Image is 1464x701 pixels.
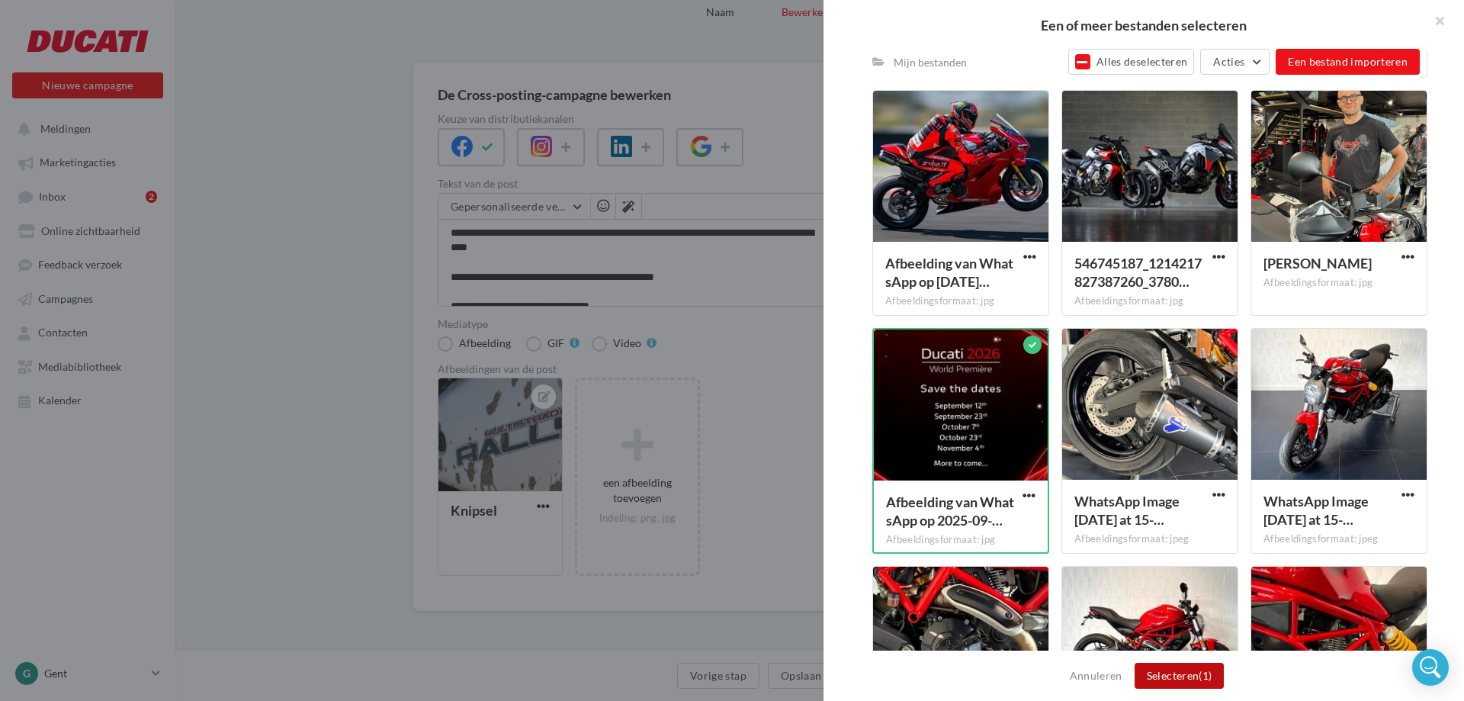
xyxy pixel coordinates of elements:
[886,494,1014,529] span: Afbeelding van WhatsApp op 2025-09-09 om 17.47.19_e056e0ed
[1074,532,1225,546] div: Afbeeldingsformaat: jpeg
[1276,49,1420,75] button: Een bestand importeren
[1263,493,1369,528] span: WhatsApp Image 2025-08-20 at 15-43-19(3)
[1412,649,1449,686] div: Open Intercom Messenger
[1213,55,1244,68] span: Acties
[1074,493,1180,528] span: WhatsApp Image 2025-08-20 at 15-43-19(8)
[848,18,1440,32] h2: Een of meer bestanden selecteren
[1074,294,1225,308] div: Afbeeldingsformaat: jpg
[1135,663,1225,689] button: Selecteren(1)
[1068,49,1195,75] button: Alles deselecteren
[886,533,1035,547] div: Afbeeldingsformaat: jpg
[885,294,1036,308] div: Afbeeldingsformaat: jpg
[1199,669,1212,682] span: (1)
[1074,255,1202,290] span: 546745187_1214217827387260_3780435637252289996_n
[1263,255,1372,272] span: Michele
[894,55,967,70] div: Mijn bestanden
[1263,276,1414,290] div: Afbeeldingsformaat: jpg
[885,255,1013,290] span: Afbeelding van WhatsApp op 2025-09-23 om 17.28.55_686567af
[1064,667,1128,685] button: Annuleren
[1288,55,1408,68] span: Een bestand importeren
[1263,532,1414,546] div: Afbeeldingsformaat: jpeg
[1200,49,1270,75] button: Acties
